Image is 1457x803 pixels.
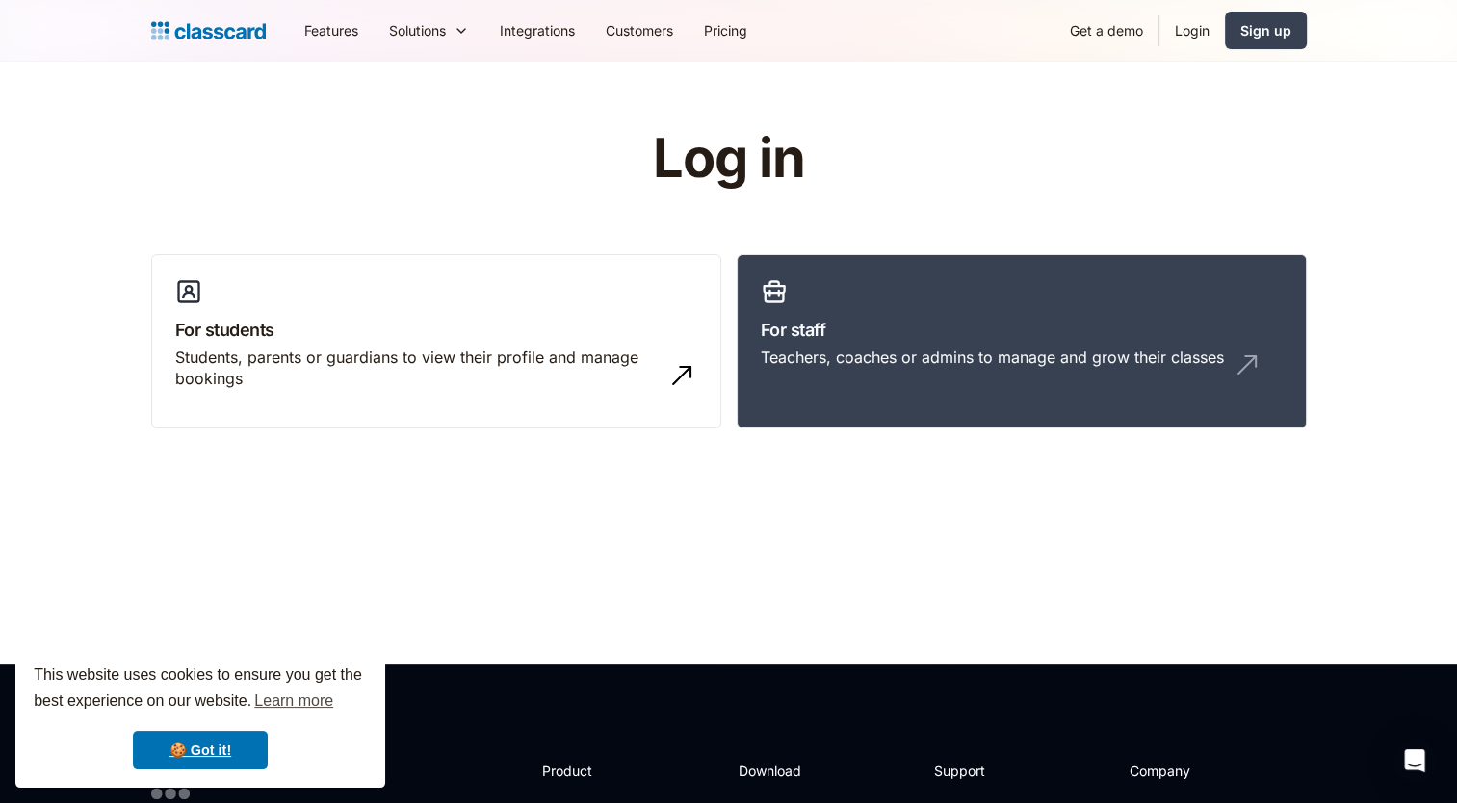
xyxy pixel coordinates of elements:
div: Teachers, coaches or admins to manage and grow their classes [761,347,1224,368]
a: home [151,17,266,44]
h2: Product [542,761,645,781]
div: Solutions [389,20,446,40]
h3: For staff [761,317,1283,343]
div: Students, parents or guardians to view their profile and manage bookings [175,347,659,390]
a: Get a demo [1054,9,1158,52]
a: Customers [590,9,689,52]
a: Sign up [1225,12,1307,49]
h2: Company [1130,761,1258,781]
a: Login [1159,9,1225,52]
span: This website uses cookies to ensure you get the best experience on our website. [34,663,367,715]
a: learn more about cookies [251,686,336,715]
a: Features [289,9,374,52]
a: For studentsStudents, parents or guardians to view their profile and manage bookings [151,254,721,429]
h2: Support [934,761,1012,781]
div: Open Intercom Messenger [1392,738,1438,784]
h1: Log in [423,129,1034,189]
h2: Download [738,761,817,781]
div: Sign up [1240,20,1291,40]
div: Solutions [374,9,484,52]
div: cookieconsent [15,645,385,788]
a: Integrations [484,9,590,52]
a: Pricing [689,9,763,52]
a: For staffTeachers, coaches or admins to manage and grow their classes [737,254,1307,429]
a: dismiss cookie message [133,731,268,769]
h3: For students [175,317,697,343]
